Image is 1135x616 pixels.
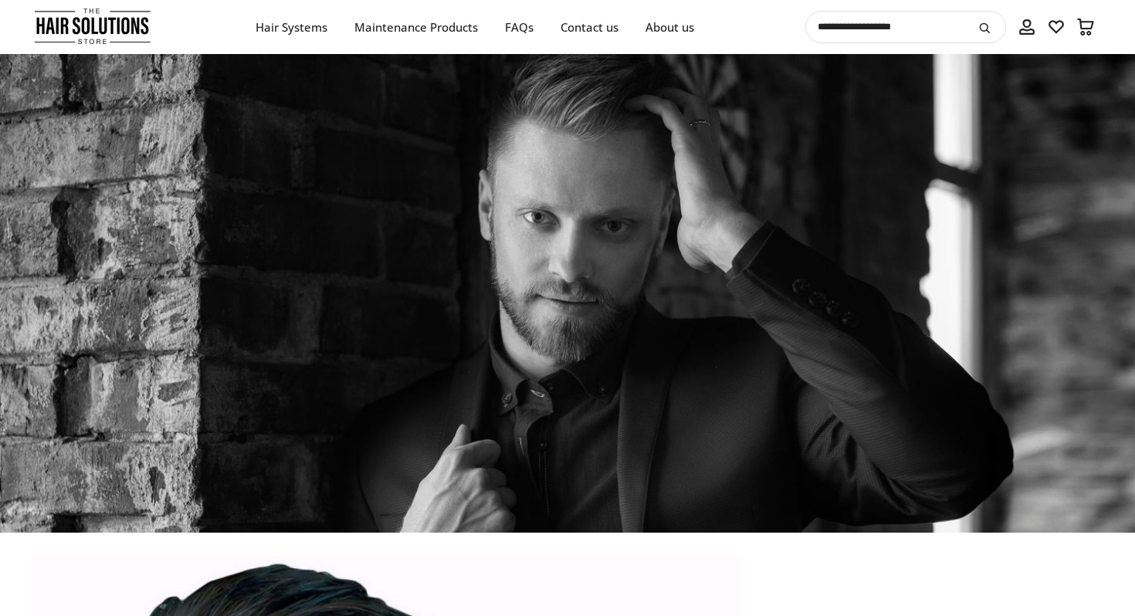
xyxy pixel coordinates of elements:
[35,5,151,48] img: The Hair Solutions Store
[242,18,341,37] a: Hair Systems
[341,18,492,37] a: Maintenance Products
[632,18,708,37] a: About us
[492,18,547,37] a: FAQs
[547,18,632,37] a: Contact us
